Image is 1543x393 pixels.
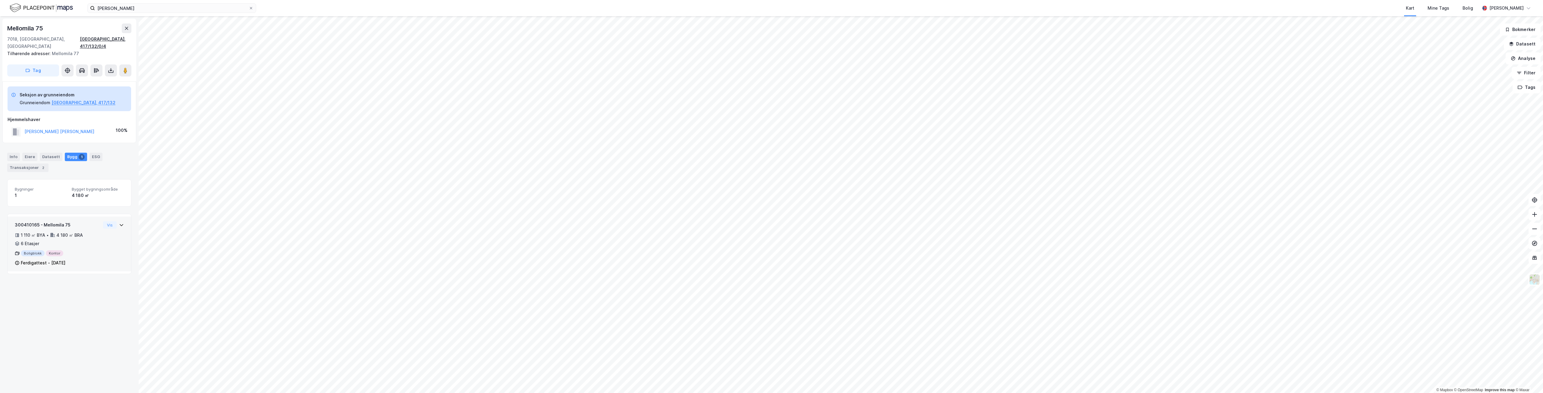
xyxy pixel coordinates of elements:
[15,221,101,229] div: 300410165 - Mellomila 75
[7,51,52,56] span: Tilhørende adresser:
[72,187,124,192] span: Bygget bygningsområde
[21,259,65,267] div: Ferdigattest - [DATE]
[21,240,39,247] div: 6 Etasjer
[1504,38,1541,50] button: Datasett
[1436,388,1453,392] a: Mapbox
[80,36,131,50] div: [GEOGRAPHIC_DATA], 417/132/0/4
[1454,388,1483,392] a: OpenStreetMap
[1506,52,1541,64] button: Analyse
[7,50,127,57] div: Mellomila 77
[7,153,20,161] div: Info
[1428,5,1449,12] div: Mine Tags
[8,116,131,123] div: Hjemmelshaver
[7,64,59,76] button: Tag
[15,192,67,199] div: 1
[72,192,124,199] div: 4 180 ㎡
[79,154,85,160] div: 1
[52,99,115,106] button: [GEOGRAPHIC_DATA], 417/132
[1529,274,1540,285] img: Z
[7,36,80,50] div: 7018, [GEOGRAPHIC_DATA], [GEOGRAPHIC_DATA]
[1512,67,1541,79] button: Filter
[95,4,249,13] input: Søk på adresse, matrikkel, gårdeiere, leietakere eller personer
[20,99,50,106] div: Grunneiendom
[1489,5,1524,12] div: [PERSON_NAME]
[10,3,73,13] img: logo.f888ab2527a4732fd821a326f86c7f29.svg
[20,91,115,98] div: Seksjon av grunneiendom
[22,153,37,161] div: Eiere
[65,153,87,161] div: Bygg
[46,233,49,238] div: •
[1485,388,1515,392] a: Improve this map
[15,187,67,192] span: Bygninger
[56,232,83,239] div: 4 180 ㎡ BRA
[40,153,62,161] div: Datasett
[7,164,49,172] div: Transaksjoner
[7,23,44,33] div: Mellomila 75
[90,153,102,161] div: ESG
[1463,5,1473,12] div: Bolig
[1513,364,1543,393] iframe: Chat Widget
[1406,5,1414,12] div: Kart
[21,232,45,239] div: 1 110 ㎡ BYA
[1500,23,1541,36] button: Bokmerker
[103,221,117,229] button: Vis
[40,165,46,171] div: 2
[116,127,127,134] div: 100%
[1513,81,1541,93] button: Tags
